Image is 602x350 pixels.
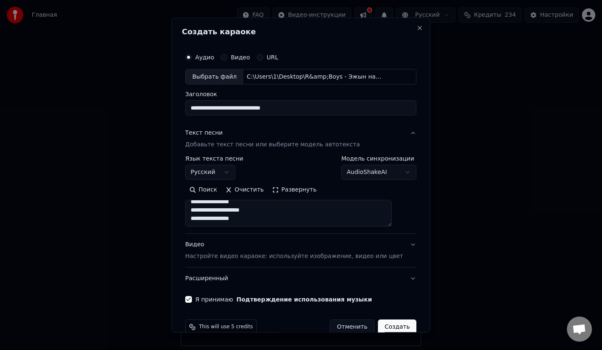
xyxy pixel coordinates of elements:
label: Видео [231,54,250,60]
button: Отменить [330,320,375,335]
button: Расширенный [185,268,416,290]
div: Выбрать файл [186,69,243,84]
p: Настройте видео караоке: используйте изображение, видео или цвет [185,253,403,261]
span: This will use 5 credits [199,324,253,331]
div: C:\Users\1\Desktop\R&amp;Boys - Эжын найдал плюсовка.mp3 [243,73,385,81]
div: Текст песниДобавьте текст песни или выберите модель автотекста [185,156,416,234]
button: Очистить [222,184,268,197]
p: Добавьте текст песни или выберите модель автотекста [185,141,360,149]
button: Развернуть [268,184,321,197]
label: Аудио [195,54,214,60]
button: Создать [378,320,416,335]
button: Текст песниДобавьте текст песни или выберите модель автотекста [185,123,416,156]
label: Язык текста песни [185,156,243,162]
button: Поиск [185,184,221,197]
label: Модель синхронизации [342,156,417,162]
label: Я принимаю [195,297,372,303]
label: URL [267,54,278,60]
div: Видео [185,241,403,261]
button: Я принимаю [237,297,372,303]
label: Заголовок [185,92,416,97]
button: ВидеоНастройте видео караоке: используйте изображение, видео или цвет [185,234,416,268]
h2: Создать караоке [182,28,420,36]
div: Текст песни [185,129,223,138]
